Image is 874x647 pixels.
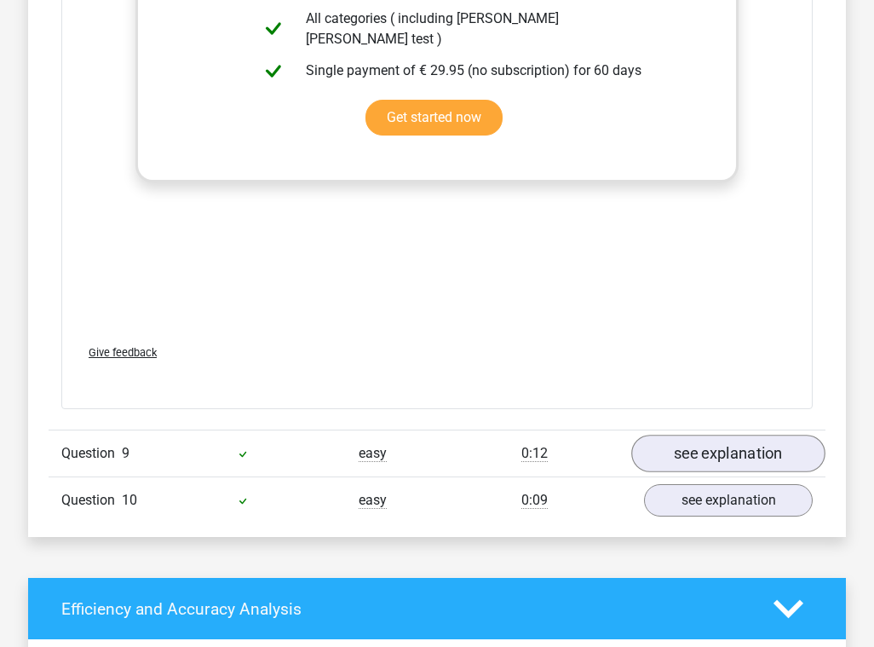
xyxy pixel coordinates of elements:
[359,492,387,509] span: easy
[631,435,825,472] a: see explanation
[521,445,548,462] span: 0:12
[365,100,503,136] a: Get started now
[61,443,122,464] span: Question
[89,346,157,359] span: Give feedback
[644,484,813,517] a: see explanation
[61,490,122,511] span: Question
[122,492,137,508] span: 10
[359,445,387,462] span: easy
[521,492,548,509] span: 0:09
[122,445,129,461] span: 9
[61,599,748,619] h4: Efficiency and Accuracy Analysis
